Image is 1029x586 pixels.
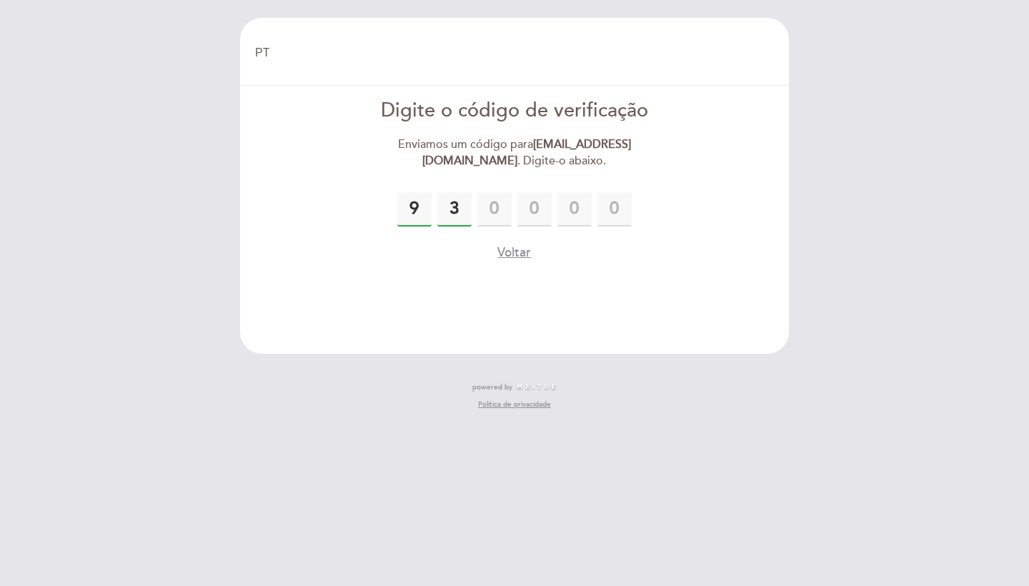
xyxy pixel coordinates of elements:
[516,384,557,391] img: MEITRE
[437,192,472,227] input: 0
[557,192,592,227] input: 0
[351,97,679,125] div: Digite o código de verificação
[517,192,552,227] input: 0
[397,192,432,227] input: 0
[472,382,557,392] a: powered by
[597,192,632,227] input: 0
[351,136,679,169] div: Enviamos um código para . Digite-o abaixo.
[477,192,512,227] input: 0
[497,244,531,262] button: Voltar
[478,399,551,409] a: Política de privacidade
[472,382,512,392] span: powered by
[422,137,631,168] strong: [EMAIL_ADDRESS][DOMAIN_NAME]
